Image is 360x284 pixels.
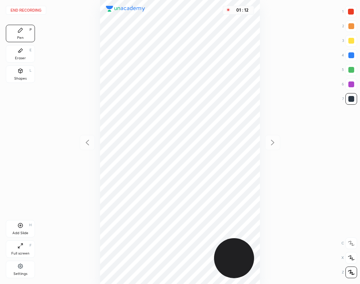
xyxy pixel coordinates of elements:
[342,79,357,90] div: 6
[342,267,357,278] div: Z
[342,49,357,61] div: 4
[15,56,26,60] div: Eraser
[29,244,32,247] div: F
[341,237,357,249] div: C
[11,252,29,255] div: Full screen
[17,36,24,40] div: Pen
[12,231,28,235] div: Add Slide
[341,252,357,264] div: X
[29,48,32,52] div: E
[106,6,145,12] img: logo.38c385cc.svg
[6,6,46,15] button: End recording
[342,64,357,76] div: 5
[342,35,357,47] div: 3
[13,272,27,276] div: Settings
[342,6,357,17] div: 1
[29,28,32,32] div: P
[342,20,357,32] div: 2
[29,69,32,72] div: L
[29,223,32,227] div: H
[14,77,27,80] div: Shapes
[233,8,251,13] div: 01 : 12
[342,93,357,105] div: 7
